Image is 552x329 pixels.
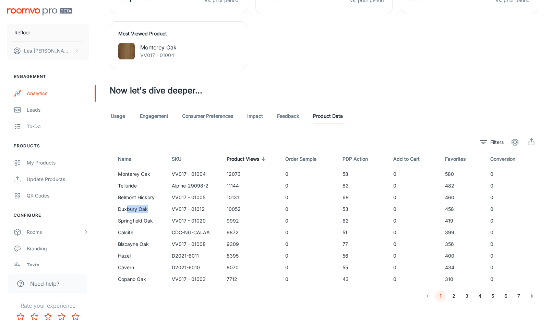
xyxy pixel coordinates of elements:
[337,203,388,215] td: 53
[14,29,30,36] p: Refloor
[421,291,538,302] nav: pagination navigation
[388,215,440,227] td: 0
[478,137,505,148] button: filter
[337,262,388,273] td: 55
[485,215,538,227] td: 0
[27,159,89,167] div: My Products
[27,192,89,200] div: QR Codes
[110,215,166,227] td: Springfield Oak
[118,43,135,59] img: Monterey Oak
[337,238,388,250] td: 77
[166,250,221,262] td: D2021-6011
[27,175,89,183] div: Update Products
[280,215,337,227] td: 0
[461,291,472,302] button: Go to page 3
[182,108,233,124] a: Consumer Preferences
[388,168,440,180] td: 0
[110,180,166,192] td: Telluride
[440,180,485,192] td: 482
[221,215,280,227] td: 9992
[388,227,440,238] td: 0
[440,192,485,203] td: 460
[490,155,524,163] span: Conversion
[343,155,377,163] span: PDP Action
[508,135,522,149] button: settings
[440,250,485,262] td: 400
[474,291,485,302] button: Go to page 4
[221,273,280,285] td: 7712
[440,273,485,285] td: 310
[337,192,388,203] td: 68
[485,203,538,215] td: 0
[388,203,440,215] td: 0
[41,310,55,324] button: Rate 3 star
[14,310,27,324] button: Rate 1 star
[7,8,72,15] img: Roomvo PRO Beta
[27,106,89,114] div: Leads
[221,203,280,215] td: 10052
[337,250,388,262] td: 56
[337,215,388,227] td: 62
[172,155,190,163] span: SKU
[140,43,177,52] p: Monterey Oak
[337,227,388,238] td: 51
[337,180,388,192] td: 82
[485,168,538,180] td: 0
[388,250,440,262] td: 0
[221,180,280,192] td: 11144
[69,310,82,324] button: Rate 5 star
[280,262,337,273] td: 0
[110,227,166,238] td: Calcite
[280,168,337,180] td: 0
[445,155,475,163] span: Favorites
[280,227,337,238] td: 0
[55,310,69,324] button: Rate 4 star
[140,108,168,124] a: Engagement
[27,310,41,324] button: Rate 2 star
[440,227,485,238] td: 399
[388,180,440,192] td: 0
[337,273,388,285] td: 43
[393,155,429,163] span: Add to Cart
[27,261,89,269] div: Texts
[525,135,538,149] span: Export CSV
[140,52,177,59] p: VV017 - 01004
[485,180,538,192] td: 0
[110,192,166,203] td: Belmont Hickory
[525,135,538,149] button: export
[440,262,485,273] td: 434
[247,108,263,124] a: Impact
[280,273,337,285] td: 0
[118,155,140,163] span: Name
[485,273,538,285] td: 0
[388,273,440,285] td: 0
[487,291,498,302] button: Go to page 5
[313,108,343,124] a: Product Data
[7,24,89,42] button: Refloor
[221,227,280,238] td: 9872
[110,262,166,273] td: Cavern
[110,84,538,97] h3: Now let's dive deeper...
[166,238,221,250] td: VV017 - 01008
[166,262,221,273] td: D2021-6010
[485,250,538,262] td: 0
[448,291,459,302] button: Go to page 2
[490,138,504,146] p: Filters
[27,228,83,236] div: Rooms
[27,245,89,252] div: Branding
[221,250,280,262] td: 8395
[166,203,221,215] td: VV017 - 01012
[27,90,89,97] div: Analytics
[388,262,440,273] td: 0
[27,123,89,130] div: To-do
[440,203,485,215] td: 458
[285,155,325,163] span: Order Sample
[221,238,280,250] td: 9309
[280,180,337,192] td: 0
[166,180,221,192] td: Alpine-29098-2
[118,30,239,37] h4: Most Viewed Product
[440,215,485,227] td: 419
[110,108,126,124] a: Usage
[337,168,388,180] td: 58
[166,215,221,227] td: VV017 - 01020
